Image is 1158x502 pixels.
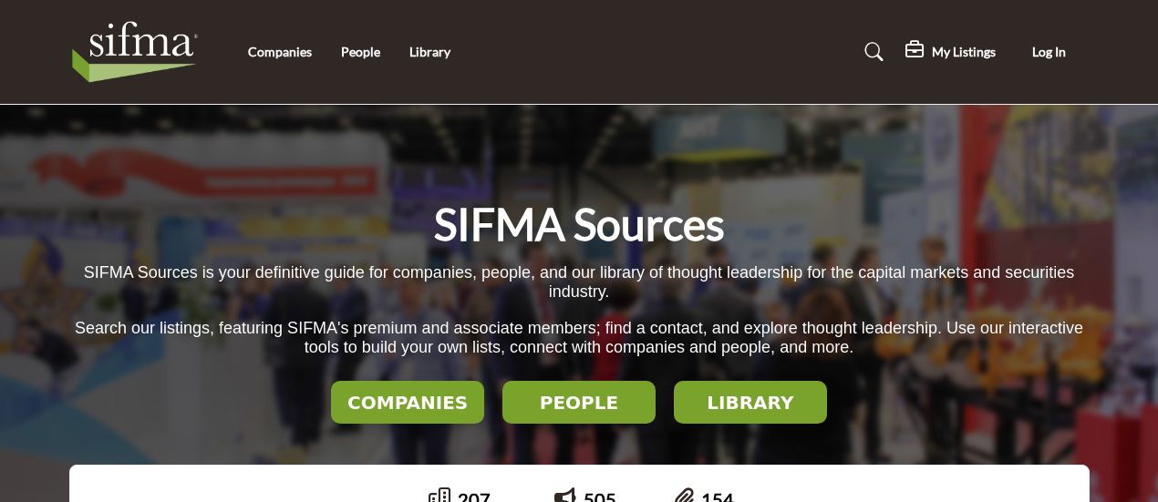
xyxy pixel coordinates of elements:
[434,196,725,252] h1: SIFMA Sources
[1009,36,1090,69] button: Log In
[248,44,312,59] a: Companies
[508,392,650,414] h2: PEOPLE
[75,319,1083,356] span: Search our listings, featuring SIFMA's premium and associate members; find a contact, and explore...
[1032,44,1066,59] span: Log In
[409,44,450,59] a: Library
[847,37,895,67] a: Search
[69,15,211,88] img: Site Logo
[84,263,1075,301] span: SIFMA Sources is your definitive guide for companies, people, and our library of thought leadersh...
[336,392,479,414] h2: COMPANIES
[674,381,827,424] button: LIBRARY
[932,44,996,60] h5: My Listings
[905,41,996,63] div: My Listings
[331,381,484,424] button: COMPANIES
[341,44,380,59] a: People
[502,381,656,424] button: PEOPLE
[679,392,822,414] h2: LIBRARY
